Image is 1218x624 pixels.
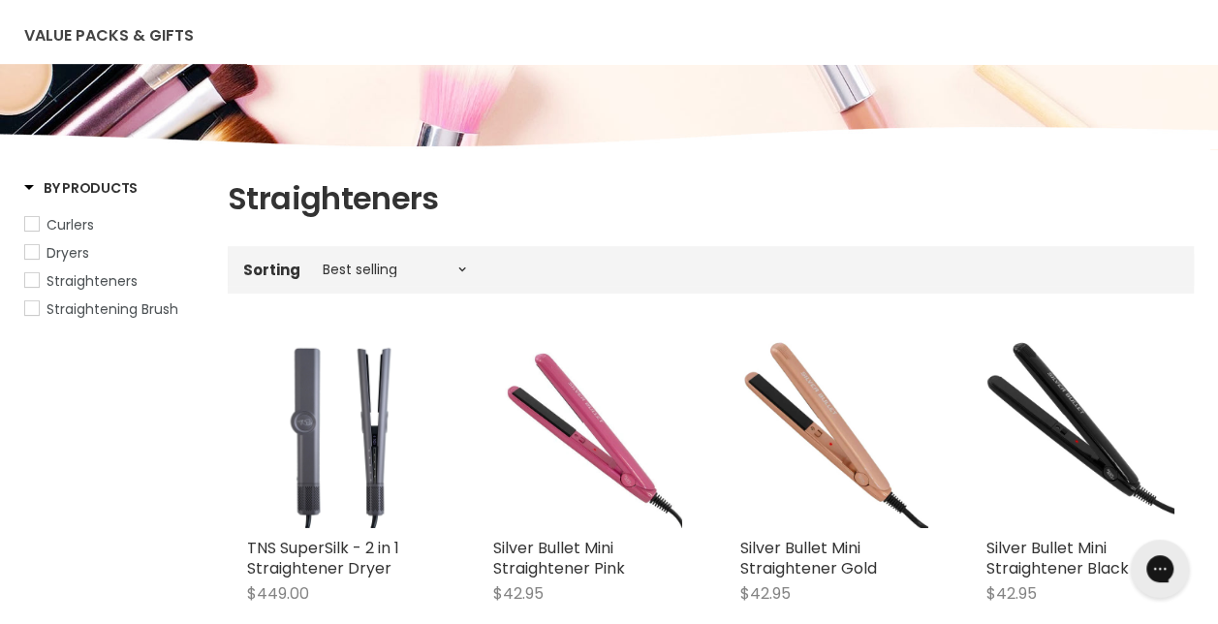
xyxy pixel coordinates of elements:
span: $42.95 [986,582,1037,605]
a: Silver Bullet Mini Straightener Gold [740,537,877,579]
a: Straightening Brush [24,298,203,320]
span: Dryers [47,243,89,263]
img: Silver Bullet Mini Straightener Pink [493,340,681,528]
a: TNS SuperSilk - 2 in 1 Straightener Dryer [247,537,399,579]
span: Straightening Brush [47,299,178,319]
a: Value Packs & Gifts [10,16,208,56]
span: $449.00 [247,582,309,605]
a: Silver Bullet Mini Straightener Pink [493,537,625,579]
h3: By Products [24,178,138,198]
h1: Straighteners [228,178,1194,219]
a: Straighteners [24,270,203,292]
img: Silver Bullet Mini Straightener Gold [740,340,928,528]
span: Straighteners [47,271,138,291]
img: Silver Bullet Mini Straightener Black [986,340,1174,528]
span: $42.95 [740,582,791,605]
span: $42.95 [493,582,544,605]
a: Silver Bullet Mini Straightener Black [986,537,1129,579]
iframe: Gorgias live chat messenger [1121,533,1199,605]
span: Curlers [47,215,94,234]
img: TNS SuperSilk - 2 in 1 Straightener Dryer [247,340,435,528]
a: Dryers [24,242,203,264]
a: Curlers [24,214,203,235]
label: Sorting [243,262,300,278]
